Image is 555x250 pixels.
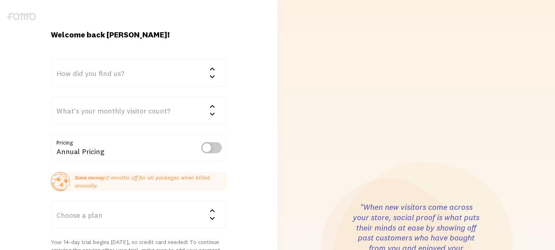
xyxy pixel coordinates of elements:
[51,201,226,229] div: Choose a plan
[51,59,226,87] div: How did you find us?
[51,96,226,124] div: What's your monthly visitor count?
[7,13,36,20] img: fomo-logo-gray-b99e0e8ada9f9040e2984d0d95b3b12da0074ffd48d1e5cb62ac37fc77b0b268.svg
[75,174,226,189] p: 2 months off for all packages when billed annually.
[51,134,226,163] div: Annual Pricing
[75,174,106,181] strong: Save money:
[51,29,226,40] h1: Welcome back [PERSON_NAME]!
